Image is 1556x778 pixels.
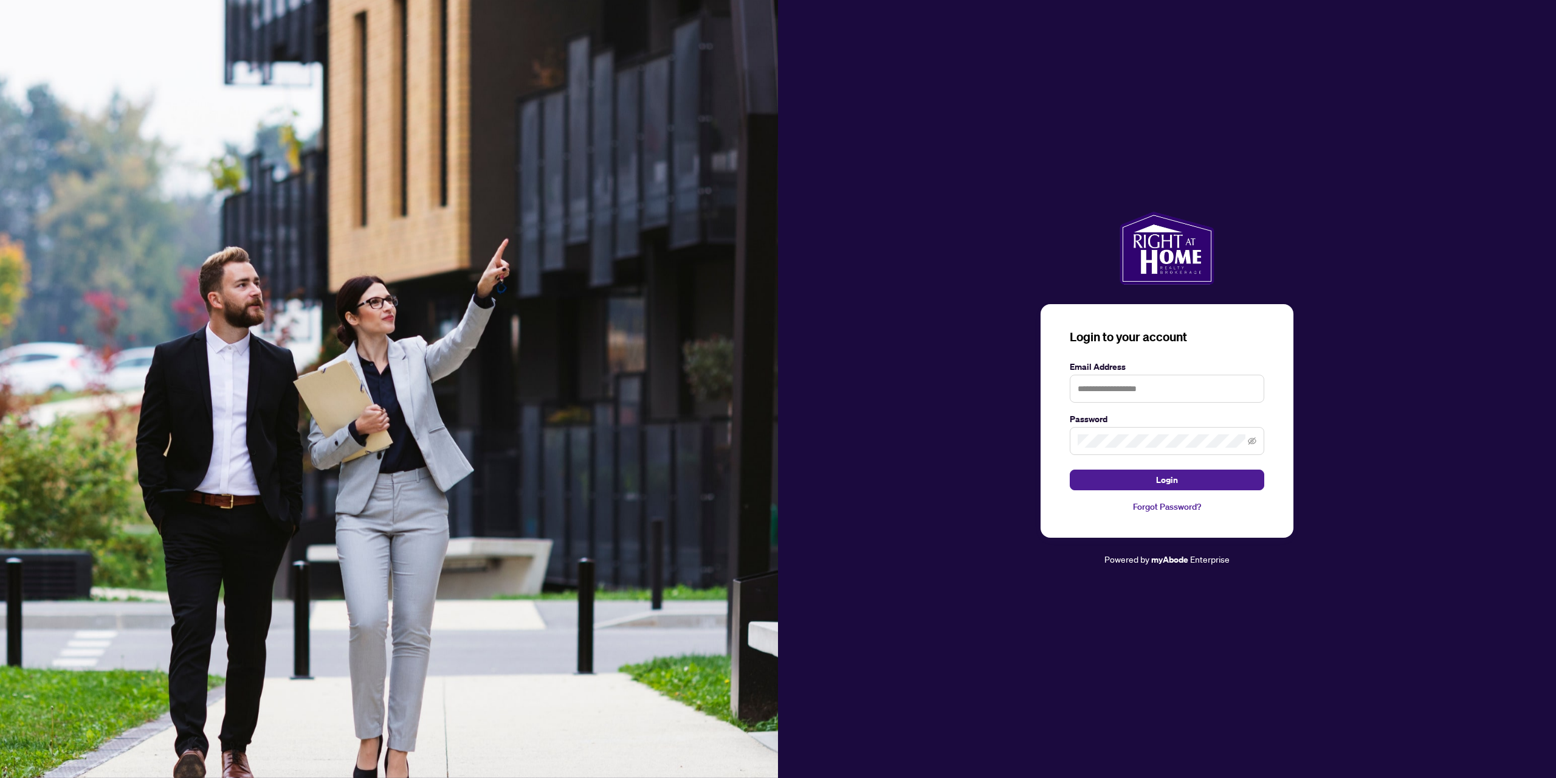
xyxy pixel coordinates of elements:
[1070,328,1264,346] h3: Login to your account
[1190,554,1230,564] span: Enterprise
[1070,470,1264,490] button: Login
[1156,470,1178,490] span: Login
[1070,360,1264,373] label: Email Address
[1120,212,1214,285] img: ma-logo
[1151,553,1188,566] a: myAbode
[1104,554,1149,564] span: Powered by
[1248,437,1256,445] span: eye-invisible
[1070,412,1264,426] label: Password
[1070,500,1264,513] a: Forgot Password?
